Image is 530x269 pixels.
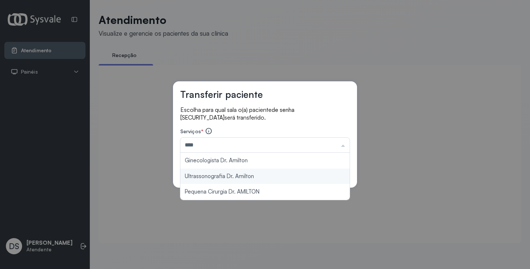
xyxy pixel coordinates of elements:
span: de senha [SECURITY_DATA] [180,106,294,121]
li: Pequena Cirurgia Dr. AMILTON [180,184,350,200]
li: Ginecologista Dr. Amilton [180,153,350,169]
li: Ultrassonografia Dr. Amilton [180,169,350,184]
p: Escolha para qual sala o(a) paciente será transferido. [180,106,350,121]
span: Serviços [180,128,201,134]
h3: Transferir paciente [180,89,263,100]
